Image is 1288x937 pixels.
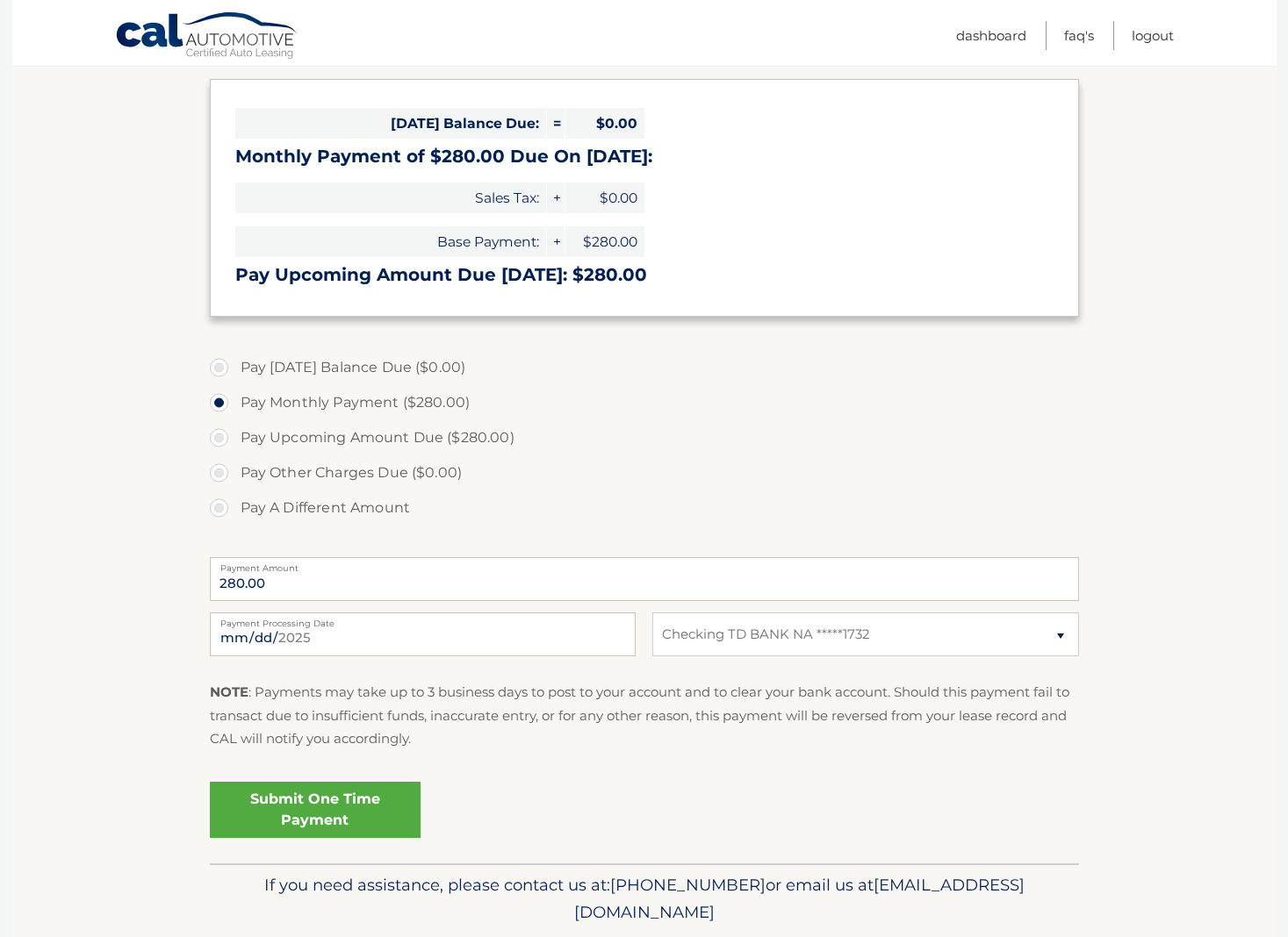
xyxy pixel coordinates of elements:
[210,455,1079,490] label: Pay Other Charges Due ($0.00)
[210,681,1079,750] p: : Payments may take up to 3 business days to post to your account and to clear your bank account....
[1132,21,1174,50] a: Logout
[210,420,1079,455] label: Pay Upcoming Amount Due ($280.00)
[210,385,1079,420] label: Pay Monthly Payment ($280.00)
[235,182,546,213] span: Sales Tax:
[235,226,546,257] span: Base Payment:
[210,557,1079,571] label: Payment Amount
[610,875,766,895] span: [PHONE_NUMBER]
[565,108,644,139] span: $0.00
[210,612,636,656] input: Payment Date
[1064,21,1094,50] a: FAQ's
[547,182,565,213] span: +
[565,226,644,257] span: $280.00
[115,11,299,62] a: Cal Automotive
[956,21,1026,50] a: Dashboard
[210,612,636,626] label: Payment Processing Date
[210,350,1079,385] label: Pay [DATE] Balance Due ($0.00)
[210,557,1079,601] input: Payment Amount
[235,146,1054,168] h3: Monthly Payment of $280.00 Due On [DATE]:
[210,782,421,838] a: Submit One Time Payment
[221,871,1068,927] p: If you need assistance, please contact us at: or email us at
[210,490,1079,526] label: Pay A Different Amount
[235,108,546,139] span: [DATE] Balance Due:
[565,182,644,213] span: $0.00
[235,264,1054,286] h3: Pay Upcoming Amount Due [DATE]: $280.00
[547,108,565,139] span: =
[547,226,565,257] span: +
[210,683,248,700] strong: NOTE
